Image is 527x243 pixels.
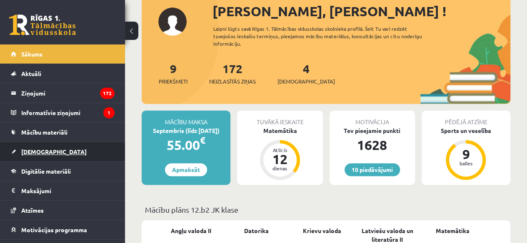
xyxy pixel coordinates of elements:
div: Tev pieejamie punkti [330,126,415,135]
div: 9 [453,147,478,161]
div: [PERSON_NAME], [PERSON_NAME] ! [212,1,510,21]
a: Informatīvie ziņojumi1 [11,103,115,122]
span: € [200,134,205,146]
a: Mācību materiāli [11,123,115,142]
div: balles [453,161,478,166]
a: Sports un veselība 9 balles [422,126,510,181]
span: Mācību materiāli [21,128,67,136]
div: Motivācija [330,110,415,126]
span: Atzīmes [21,206,44,214]
div: Laipni lūgts savā Rīgas 1. Tālmācības vidusskolas skolnieka profilā. Šeit Tu vari redzēt tuvojošo... [213,25,435,47]
i: 1 [103,107,115,118]
div: Mācību maksa [142,110,230,126]
a: Rīgas 1. Tālmācības vidusskola [9,15,76,35]
a: Krievu valoda [303,226,341,235]
span: Aktuāli [21,70,41,77]
div: Septembris (līdz [DATE]) [142,126,230,135]
a: Maksājumi [11,181,115,200]
a: 10 piedāvājumi [345,163,400,176]
a: Digitālie materiāli [11,162,115,181]
a: Ziņojumi172 [11,83,115,103]
span: Neizlasītās ziņas [209,77,256,86]
a: Matemātika Atlicis 12 dienas [237,126,322,181]
span: Digitālie materiāli [21,167,71,175]
legend: Ziņojumi [21,83,115,103]
a: Atzīmes [11,201,115,220]
div: Sports un veselība [422,126,510,135]
span: Motivācijas programma [21,226,87,233]
div: 12 [267,152,292,166]
div: Matemātika [237,126,322,135]
div: 55.00 [142,135,230,155]
a: Datorika [244,226,269,235]
div: dienas [267,166,292,171]
a: Motivācijas programma [11,220,115,239]
span: [DEMOGRAPHIC_DATA] [21,148,87,155]
p: Mācību plāns 12.b2 JK klase [145,204,507,215]
span: [DEMOGRAPHIC_DATA] [277,77,335,86]
a: 4[DEMOGRAPHIC_DATA] [277,61,335,86]
span: Sākums [21,50,42,58]
a: 9Priekšmeti [159,61,187,86]
div: Atlicis [267,147,292,152]
div: 1628 [330,135,415,155]
a: Sākums [11,44,115,64]
a: Aktuāli [11,64,115,83]
legend: Informatīvie ziņojumi [21,103,115,122]
div: Tuvākā ieskaite [237,110,322,126]
span: Priekšmeti [159,77,187,86]
div: Pēdējā atzīme [422,110,510,126]
i: 172 [100,88,115,99]
legend: Maksājumi [21,181,115,200]
a: Apmaksāt [165,163,207,176]
a: 172Neizlasītās ziņas [209,61,256,86]
a: Matemātika [436,226,470,235]
a: Angļu valoda II [171,226,211,235]
a: [DEMOGRAPHIC_DATA] [11,142,115,161]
